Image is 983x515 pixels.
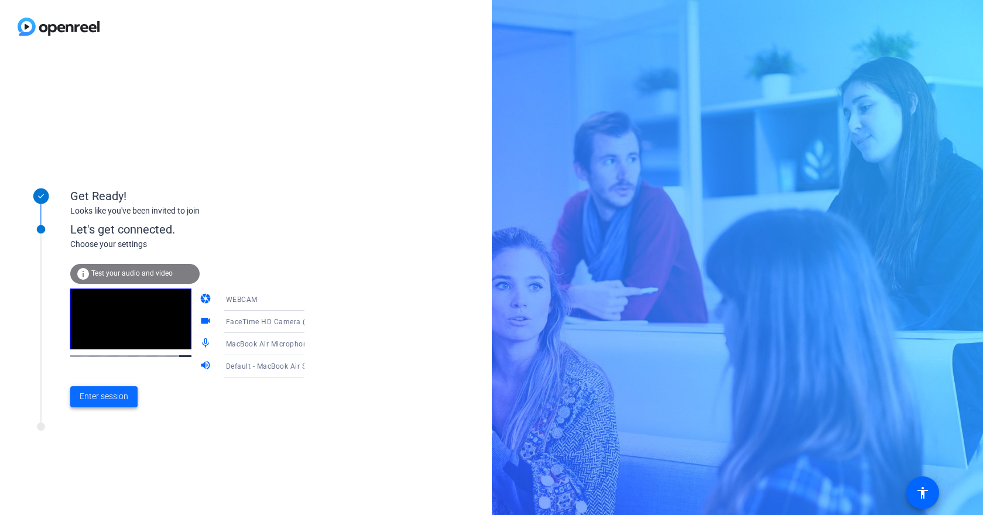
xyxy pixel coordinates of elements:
span: FaceTime HD Camera (4E23:4E8C) [226,317,346,326]
span: Enter session [80,390,128,403]
span: MacBook Air Microphone (Built-in) [226,339,343,348]
mat-icon: camera [200,293,214,307]
span: Test your audio and video [91,269,173,277]
mat-icon: videocam [200,315,214,329]
button: Enter session [70,386,138,407]
mat-icon: volume_up [200,359,214,373]
mat-icon: info [76,267,90,281]
mat-icon: accessibility [916,486,930,500]
div: Get Ready! [70,187,304,205]
mat-icon: mic_none [200,337,214,351]
div: Let's get connected. [70,221,328,238]
div: Choose your settings [70,238,328,250]
span: Default - MacBook Air Speakers (Built-in) [226,361,365,370]
span: WEBCAM [226,296,258,304]
div: Looks like you've been invited to join [70,205,304,217]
